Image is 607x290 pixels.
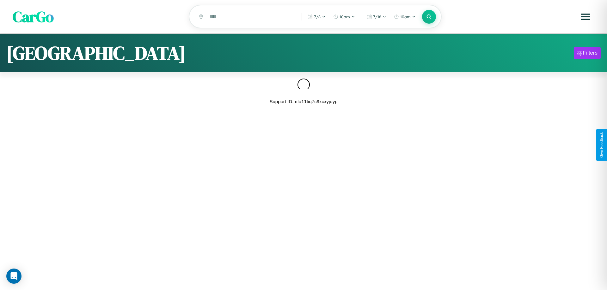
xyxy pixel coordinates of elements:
div: Give Feedback [599,132,604,158]
span: 7 / 18 [373,14,381,19]
span: 10am [340,14,350,19]
button: 10am [391,12,419,22]
button: 7/8 [304,12,329,22]
div: Open Intercom Messenger [6,269,21,284]
button: Filters [574,47,601,59]
button: 7/18 [364,12,389,22]
span: 7 / 8 [314,14,321,19]
span: 10am [400,14,411,19]
h1: [GEOGRAPHIC_DATA] [6,40,186,66]
button: Open menu [577,8,594,26]
p: Support ID: mfa11tiq7c9xcxyjuyp [269,97,337,106]
div: Filters [583,50,598,56]
button: 10am [330,12,358,22]
span: CarGo [13,6,54,27]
